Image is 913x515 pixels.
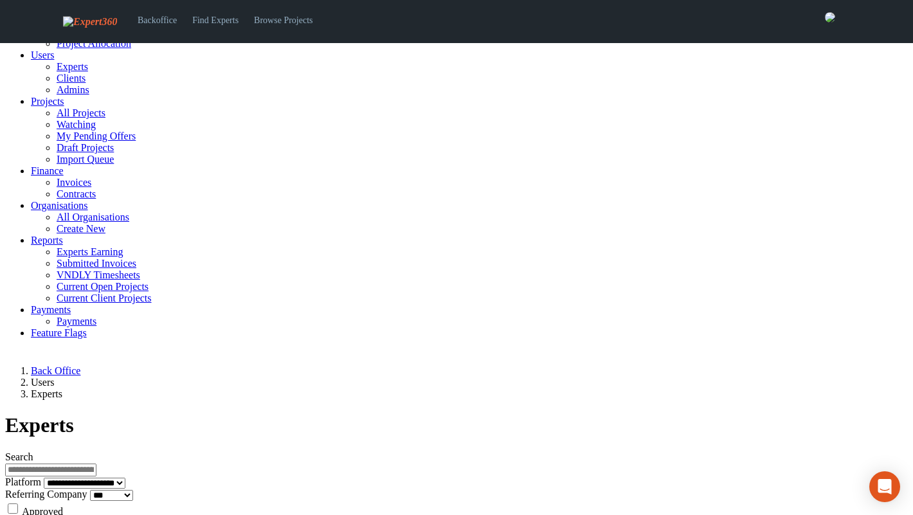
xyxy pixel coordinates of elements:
a: Payments [57,316,96,327]
a: Clients [57,73,86,84]
div: Open Intercom Messenger [869,471,900,502]
a: Back Office [31,365,80,376]
a: Payments [31,304,71,315]
a: My Pending Offers [57,131,136,141]
a: Current Open Projects [57,281,149,292]
img: 0421c9a1-ac87-4857-a63f-b59ed7722763-normal.jpeg [825,12,835,23]
label: Search [5,451,33,462]
a: Reports [31,235,63,246]
a: Experts [57,61,88,72]
a: Watching [57,119,96,130]
a: Contracts [57,188,96,199]
a: Finance [31,165,64,176]
a: All Projects [57,107,105,118]
img: Expert360 [63,16,117,28]
li: Experts [31,388,908,400]
li: Users [31,377,908,388]
a: Submitted Invoices [57,258,136,269]
a: Organisations [31,200,88,211]
a: Projects [31,96,64,107]
a: Draft Projects [57,142,114,153]
label: Platform [5,476,41,487]
a: Import Queue [57,154,114,165]
a: Current Client Projects [57,293,152,303]
a: Invoices [57,177,91,188]
label: Referring Company [5,489,87,500]
a: Create New [57,223,105,234]
a: Admins [57,84,89,95]
a: Users [31,50,54,60]
a: All Organisations [57,212,129,222]
h1: Experts [5,413,908,437]
a: VNDLY Timesheets [57,269,140,280]
a: Experts Earning [57,246,123,257]
a: Project Allocation [57,38,131,49]
a: Feature Flags [31,327,87,338]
